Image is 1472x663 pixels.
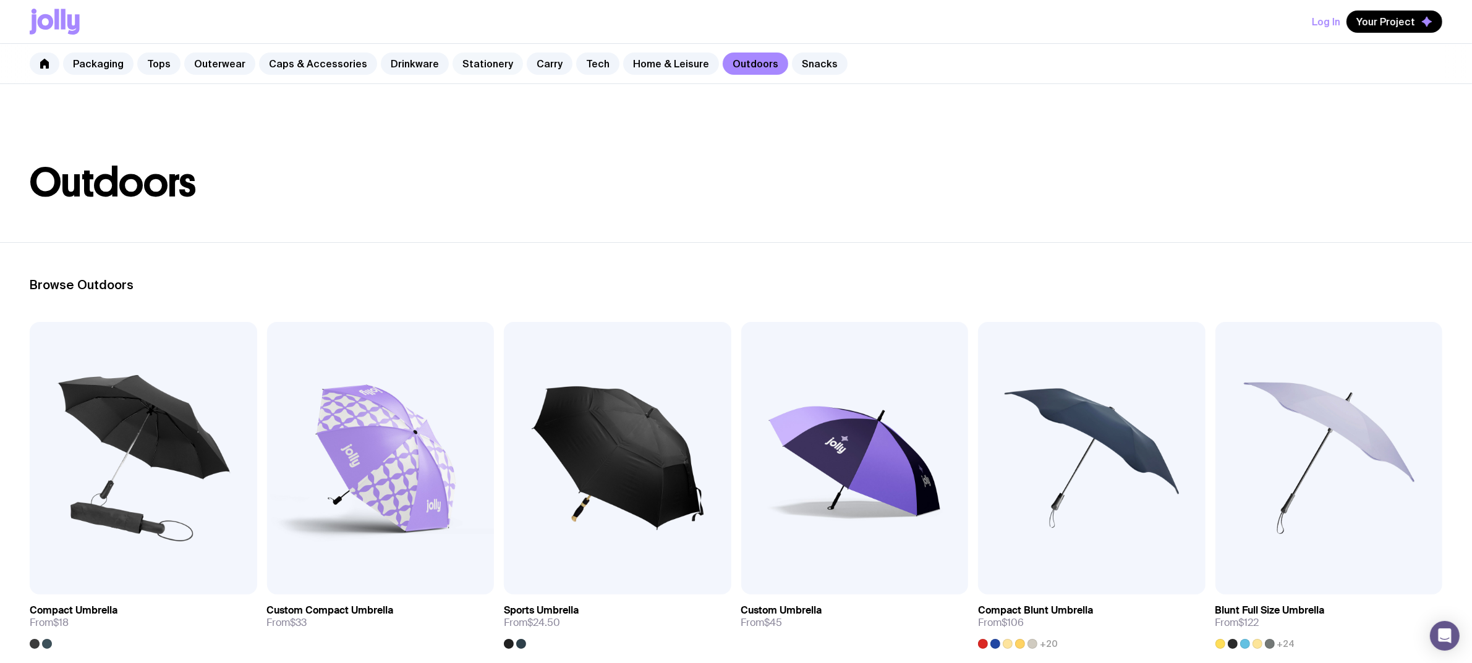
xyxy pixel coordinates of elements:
span: From [267,617,307,629]
span: From [30,617,69,629]
span: $45 [765,616,783,629]
a: Custom Compact UmbrellaFrom$33 [267,594,495,639]
span: $106 [1002,616,1024,629]
span: +20 [1040,639,1058,649]
span: From [1215,617,1259,629]
button: Log In [1312,11,1340,33]
a: Drinkware [381,53,449,75]
a: Custom UmbrellaFrom$45 [741,594,969,639]
a: Snacks [792,53,848,75]
span: $24.50 [527,616,560,629]
h3: Sports Umbrella [504,604,579,617]
h1: Outdoors [30,163,1442,203]
a: Compact UmbrellaFrom$18 [30,594,257,649]
h2: Browse Outdoors [30,277,1442,292]
a: Blunt Full Size UmbrellaFrom$122+24 [1215,594,1443,649]
span: $33 [291,616,307,629]
span: From [741,617,783,629]
span: $122 [1239,616,1259,629]
h3: Blunt Full Size Umbrella [1215,604,1325,617]
a: Outerwear [184,53,255,75]
a: Carry [527,53,572,75]
a: Compact Blunt UmbrellaFrom$106+20 [978,594,1206,649]
h3: Custom Compact Umbrella [267,604,394,617]
h3: Custom Umbrella [741,604,822,617]
button: Your Project [1346,11,1442,33]
h3: Compact Umbrella [30,604,117,617]
div: Open Intercom Messenger [1430,621,1460,651]
a: Tech [576,53,619,75]
a: Home & Leisure [623,53,719,75]
span: +24 [1277,639,1295,649]
a: Tops [137,53,181,75]
span: From [504,617,560,629]
span: From [978,617,1024,629]
a: Stationery [453,53,523,75]
a: Outdoors [723,53,788,75]
a: Caps & Accessories [259,53,377,75]
span: $18 [53,616,69,629]
span: Your Project [1356,15,1415,28]
a: Packaging [63,53,134,75]
h3: Compact Blunt Umbrella [978,604,1093,617]
a: Sports UmbrellaFrom$24.50 [504,594,731,649]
